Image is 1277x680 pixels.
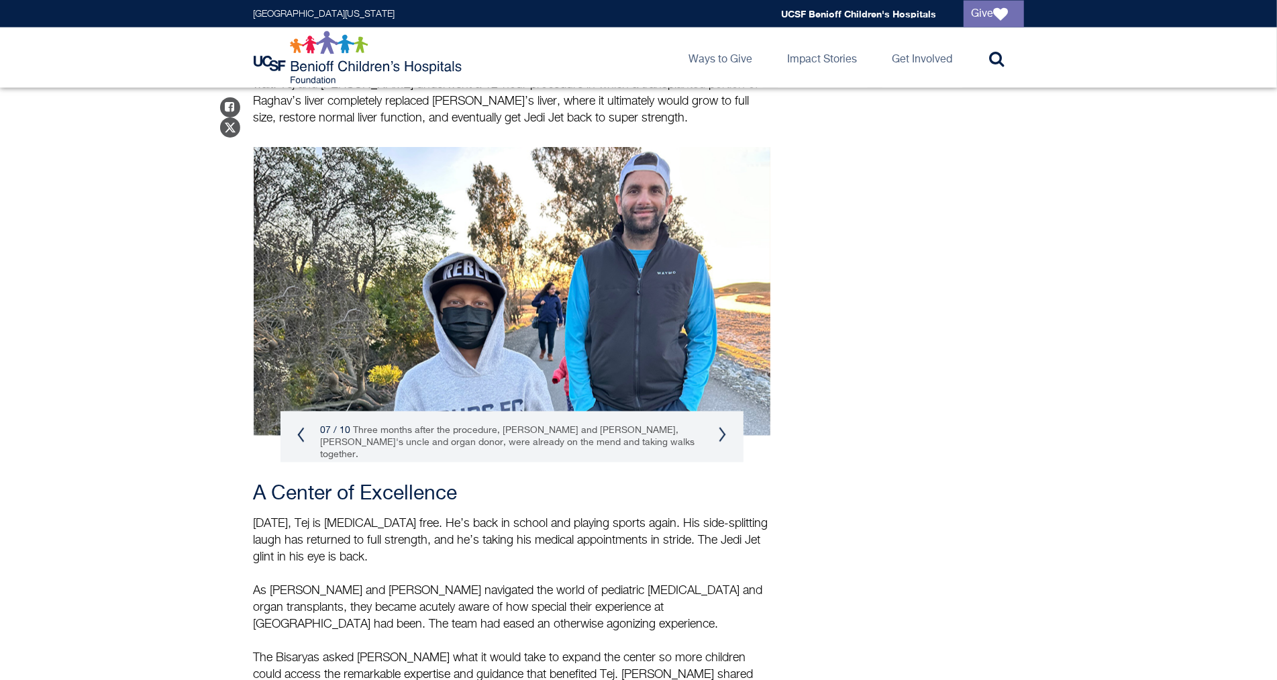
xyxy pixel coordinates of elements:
img: Logo for UCSF Benioff Children's Hospitals Foundation [254,31,465,85]
a: UCSF Benioff Children's Hospitals [782,8,937,19]
button: Next [719,427,727,443]
a: Give [964,1,1024,28]
a: Get Involved [882,28,964,88]
a: Ways to Give [678,28,764,88]
a: Impact Stories [777,28,868,88]
a: [GEOGRAPHIC_DATA][US_STATE] [254,9,395,19]
button: Previous [297,427,305,443]
h3: A Center of Excellence [254,483,770,507]
span: 07 / 10 [321,426,351,436]
p: [DATE], Tej is [MEDICAL_DATA] free. He’s back in school and playing sports again. His side-splitt... [254,516,770,634]
img: Tej and Raghav: Tej and his uncle and organ donor Raghav take a walk together, three months after... [254,147,770,436]
small: Three months after the procedure, [PERSON_NAME] and [PERSON_NAME], [PERSON_NAME]'s uncle and orga... [321,426,695,460]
